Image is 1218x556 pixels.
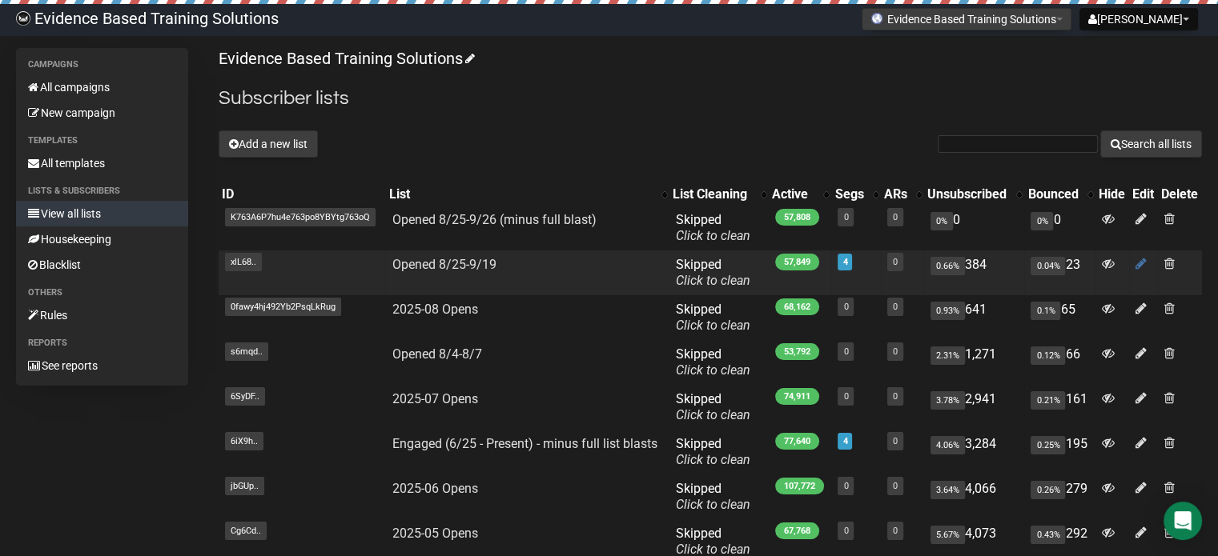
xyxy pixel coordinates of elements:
[1031,257,1065,275] span: 0.04%
[775,254,819,270] span: 57,849
[831,183,880,206] th: Segs: No sort applied, activate to apply an ascending sort
[893,212,898,222] a: 0
[924,430,1025,474] td: 3,284
[843,346,848,357] a: 0
[1031,212,1053,230] span: 0%
[219,84,1202,113] h2: Subscriber lists
[676,497,750,512] a: Click to clean
[225,342,268,361] span: s6mqd..
[893,257,898,267] a: 0
[219,183,385,206] th: ID: No sort applied, sorting is disabled
[1095,183,1129,206] th: Hide: No sort applied, sorting is disabled
[676,228,750,243] a: Click to clean
[225,522,267,540] span: Cg6Cd..
[676,391,750,422] span: Skipped
[775,522,819,539] span: 67,768
[225,298,341,316] span: 0fawy4hj492Yb2PsqLkRug
[772,186,816,202] div: Active
[870,12,883,25] img: favicons
[225,387,265,406] span: 6SyDF..
[1132,186,1155,202] div: Edit
[1027,186,1079,202] div: Bounced
[1031,346,1065,365] span: 0.12%
[931,257,965,275] span: 0.66%
[1031,391,1065,410] span: 0.21%
[676,318,750,333] a: Click to clean
[924,340,1025,385] td: 1,271
[1024,183,1095,206] th: Bounced: No sort applied, activate to apply an ascending sort
[1031,302,1060,320] span: 0.1%
[769,183,832,206] th: Active: No sort applied, activate to apply an ascending sort
[1129,183,1158,206] th: Edit: No sort applied, sorting is disabled
[881,183,924,206] th: ARs: No sort applied, activate to apply an ascending sort
[893,302,898,312] a: 0
[775,433,819,450] span: 77,640
[1031,436,1065,454] span: 0.25%
[392,302,477,317] a: 2025-08 Opens
[225,432,263,450] span: 6iX9h..
[225,208,376,226] span: K763A6P7hu4e763po8YBYtg763oQ
[16,11,30,26] img: 6a635aadd5b086599a41eda90e0773ac
[392,391,477,406] a: 2025-07 Opens
[676,452,750,467] a: Click to clean
[924,183,1025,206] th: Unsubscribed: No sort applied, activate to apply an ascending sort
[16,353,188,378] a: See reports
[893,436,898,446] a: 0
[775,388,819,405] span: 74,911
[924,295,1025,340] td: 641
[225,253,262,271] span: xlL68..
[924,385,1025,430] td: 2,941
[1024,206,1095,250] td: 0
[16,283,188,302] li: Others
[931,391,965,410] span: 3.78%
[927,186,1009,202] div: Unsubscribed
[669,183,769,206] th: List Cleaning: No sort applied, activate to apply an ascending sort
[834,186,864,202] div: Segs
[862,8,1071,30] button: Evidence Based Training Solutions
[843,481,848,491] a: 0
[392,346,481,362] a: Opened 8/4-8/7
[931,212,953,230] span: 0%
[16,302,188,328] a: Rules
[1031,481,1065,499] span: 0.26%
[931,302,965,320] span: 0.93%
[676,362,750,378] a: Click to clean
[842,436,847,446] a: 4
[16,100,188,126] a: New campaign
[843,391,848,402] a: 0
[16,334,188,353] li: Reports
[931,526,965,544] span: 5.67%
[676,481,750,512] span: Skipped
[676,407,750,422] a: Click to clean
[16,182,188,201] li: Lists & subscribers
[219,49,472,68] a: Evidence Based Training Solutions
[16,226,188,252] a: Housekeeping
[1024,385,1095,430] td: 161
[893,346,898,357] a: 0
[1031,526,1065,544] span: 0.43%
[893,526,898,536] a: 0
[893,481,898,491] a: 0
[931,436,965,454] span: 4.06%
[843,526,848,536] a: 0
[16,150,188,176] a: All templates
[676,302,750,333] span: Skipped
[1079,8,1198,30] button: [PERSON_NAME]
[924,206,1025,250] td: 0
[676,257,750,288] span: Skipped
[392,257,496,272] a: Opened 8/25-9/19
[16,252,188,278] a: Blacklist
[775,478,824,494] span: 107,772
[1164,502,1202,540] div: Open Intercom Messenger
[1024,340,1095,385] td: 66
[924,474,1025,519] td: 4,066
[219,130,318,158] button: Add a new list
[676,212,750,243] span: Skipped
[222,186,382,202] div: ID
[1099,186,1126,202] div: Hide
[16,74,188,100] a: All campaigns
[1024,474,1095,519] td: 279
[16,55,188,74] li: Campaigns
[1158,183,1202,206] th: Delete: No sort applied, sorting is disabled
[385,183,669,206] th: List: No sort applied, activate to apply an ascending sort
